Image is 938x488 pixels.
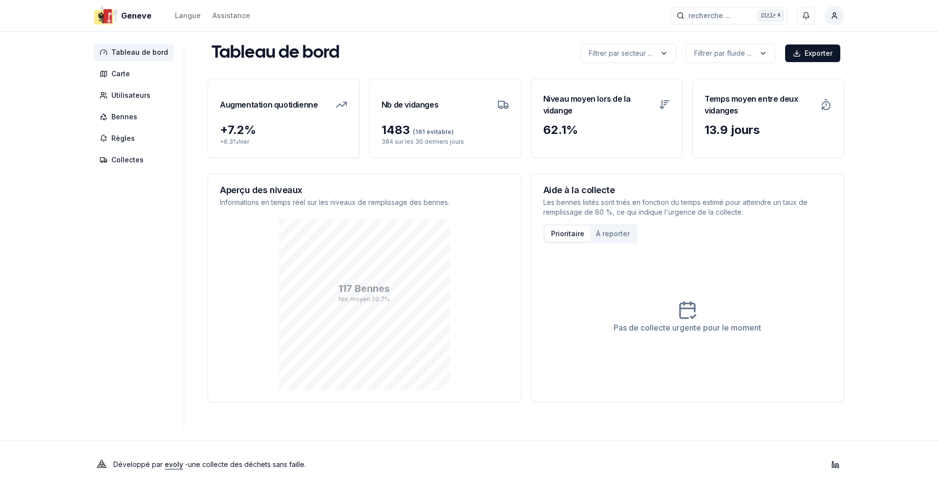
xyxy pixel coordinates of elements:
[220,122,347,138] div: + 7.2 %
[543,198,832,217] p: Les bennes listés sont triés en fonction du temps estimé pour atteindre un taux de remplissage de...
[94,87,178,104] a: Utilisateurs
[94,10,155,22] a: Geneve
[175,11,201,21] div: Langue
[410,128,454,135] span: (161 évitable)
[220,198,509,207] p: Informations en temps réel sur les niveaux de remplissage des bennes.
[94,65,178,83] a: Carte
[704,91,814,118] h3: Temps moyen entre deux vidanges
[543,186,832,195] h3: Aide à la collecte
[545,226,590,242] button: Prioritaire
[113,458,306,471] p: Développé par - une collecte des déchets sans faille .
[94,457,109,472] img: Evoly Logo
[111,90,150,100] span: Utilisateurs
[382,122,509,138] div: 1483
[94,151,178,169] a: Collectes
[111,133,135,143] span: Règles
[111,47,168,57] span: Tableau de bord
[688,11,731,21] span: recherche ...
[111,69,130,79] span: Carte
[220,138,347,146] p: + 6.3 % hier
[175,10,201,22] button: Langue
[670,7,788,24] button: recherche ...Ctrl+K
[589,48,652,58] p: Filtrer par secteur ...
[111,112,137,122] span: Bennes
[94,130,178,147] a: Règles
[94,108,178,126] a: Bennes
[220,186,509,195] h3: Aperçu des niveaux
[212,44,340,63] h1: Tableau de bord
[590,226,636,242] button: À reporter
[220,91,318,118] h3: Augmentation quotidienne
[382,138,509,146] p: 384 sur les 30 derniers jours
[704,122,832,138] div: 13.9 jours
[686,44,775,63] button: label
[543,122,671,138] div: 62.1 %
[94,44,178,61] a: Tableau de bord
[694,48,751,58] p: Filtrer par fluide ...
[111,155,144,165] span: Collectes
[785,44,840,62] button: Exporter
[213,10,250,22] a: Assistance
[614,322,761,333] div: Pas de collecte urgente pour le moment
[121,10,151,22] span: Geneve
[382,91,438,118] h3: Nb de vidanges
[543,91,653,118] h3: Niveau moyen lors de la vidange
[165,460,183,468] a: evoly
[580,44,676,63] button: label
[94,4,117,27] img: Geneve Logo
